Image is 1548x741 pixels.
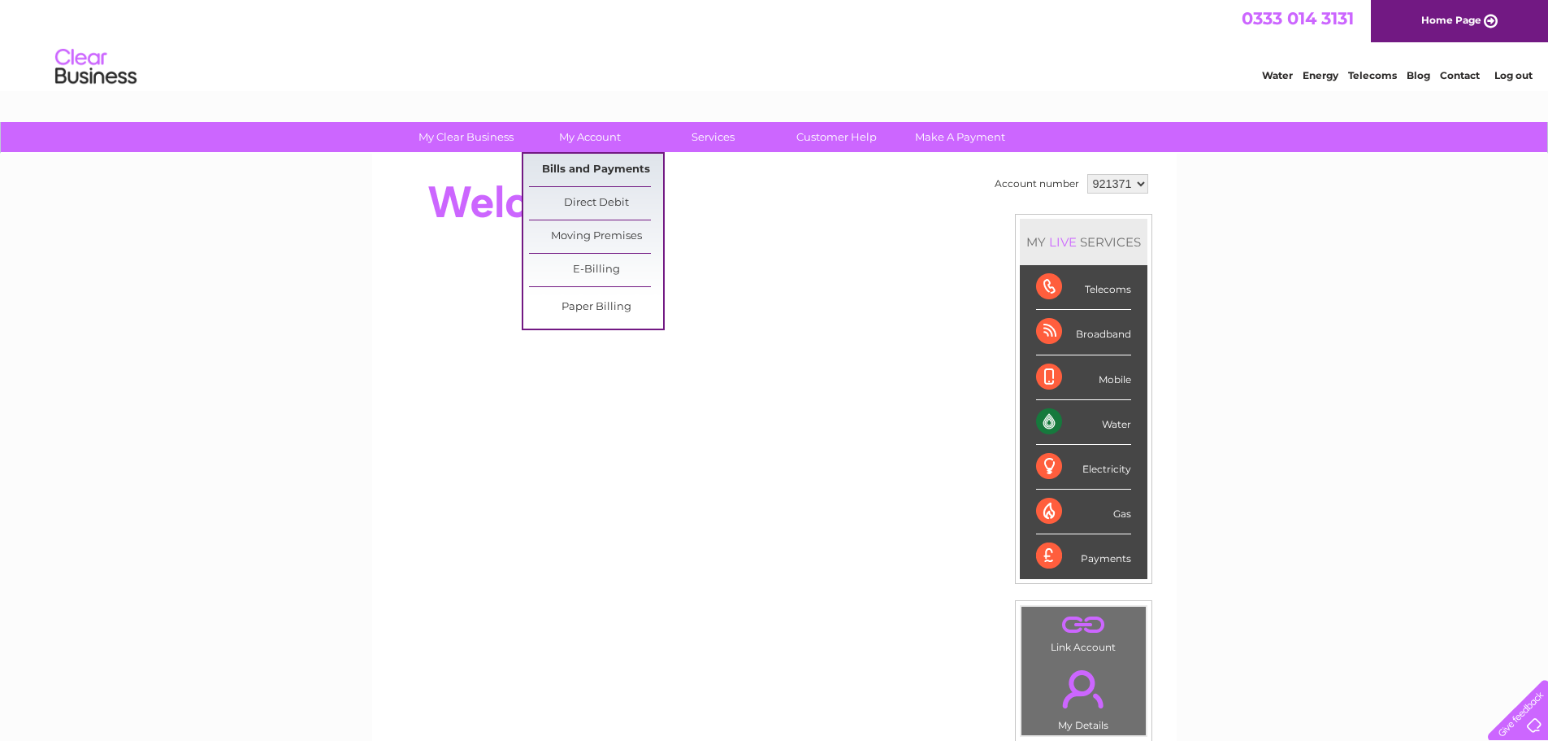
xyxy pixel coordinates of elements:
[893,122,1027,152] a: Make A Payment
[399,122,533,152] a: My Clear Business
[1036,534,1131,578] div: Payments
[523,122,657,152] a: My Account
[529,154,663,186] a: Bills and Payments
[991,170,1083,198] td: Account number
[1407,69,1430,81] a: Blog
[529,187,663,220] a: Direct Debit
[529,220,663,253] a: Moving Premises
[1046,234,1080,250] div: LIVE
[1036,310,1131,355] div: Broadband
[1036,355,1131,400] div: Mobile
[1242,8,1354,28] a: 0333 014 3131
[391,9,1159,79] div: Clear Business is a trading name of Verastar Limited (registered in [GEOGRAPHIC_DATA] No. 3667643...
[1021,656,1147,736] td: My Details
[1036,400,1131,445] div: Water
[529,291,663,324] a: Paper Billing
[770,122,904,152] a: Customer Help
[1036,445,1131,490] div: Electricity
[1025,611,1142,639] a: .
[1036,490,1131,534] div: Gas
[529,254,663,286] a: E-Billing
[1020,219,1147,265] div: MY SERVICES
[1262,69,1293,81] a: Water
[1348,69,1397,81] a: Telecoms
[1021,606,1147,657] td: Link Account
[54,42,137,92] img: logo.png
[646,122,780,152] a: Services
[1303,69,1338,81] a: Energy
[1440,69,1480,81] a: Contact
[1494,69,1533,81] a: Log out
[1036,265,1131,310] div: Telecoms
[1025,660,1142,717] a: .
